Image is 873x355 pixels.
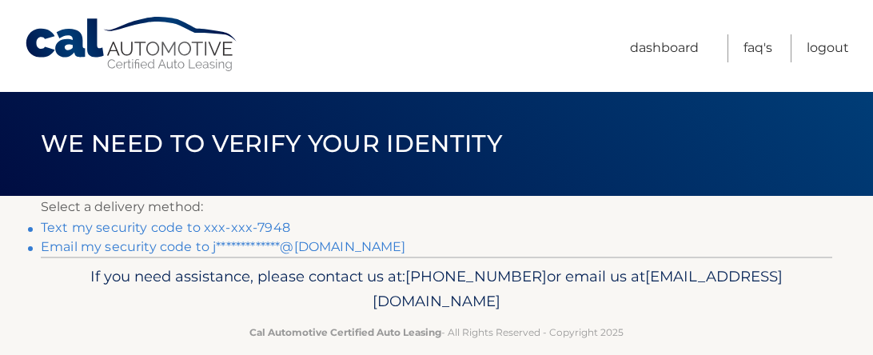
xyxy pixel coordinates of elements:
[807,34,849,62] a: Logout
[41,129,502,158] span: We need to verify your identity
[41,220,290,235] a: Text my security code to xxx-xxx-7948
[249,326,441,338] strong: Cal Automotive Certified Auto Leasing
[405,267,547,285] span: [PHONE_NUMBER]
[65,324,808,341] p: - All Rights Reserved - Copyright 2025
[743,34,772,62] a: FAQ's
[24,16,240,73] a: Cal Automotive
[41,196,832,218] p: Select a delivery method:
[65,264,808,315] p: If you need assistance, please contact us at: or email us at
[630,34,699,62] a: Dashboard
